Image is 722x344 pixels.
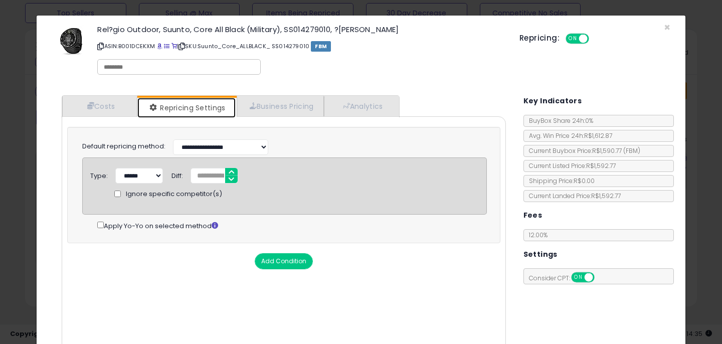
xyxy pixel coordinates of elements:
[171,42,177,50] a: Your listing only
[157,42,162,50] a: BuyBox page
[97,220,487,231] div: Apply Yo-Yo on selected method
[171,168,183,181] div: Diff:
[623,146,640,155] span: ( FBM )
[524,146,640,155] span: Current Buybox Price:
[523,95,582,107] h5: Key Indicators
[90,168,108,181] div: Type:
[523,209,543,222] h5: Fees
[572,273,585,282] span: ON
[59,26,83,56] img: 41Sj8tdFK1L._SL60_.jpg
[324,96,398,116] a: Analytics
[311,41,331,52] span: FBM
[164,42,169,50] a: All offer listings
[523,248,558,261] h5: Settings
[529,231,548,239] span: 12.00 %
[82,142,165,151] label: Default repricing method:
[524,274,608,282] span: Consider CPT:
[567,35,579,43] span: ON
[593,273,609,282] span: OFF
[524,161,616,170] span: Current Listed Price: R$1,592.77
[524,131,612,140] span: Avg. Win Price 24h: R$1,612.87
[137,98,236,118] a: Repricing Settings
[524,116,593,125] span: BuyBox Share 24h: 0%
[97,38,504,54] p: ASIN: B001DCEKXM | SKU: Suunto_Core_ALLBLACK_ SS014279010
[664,20,670,35] span: ×
[524,177,595,185] span: Shipping Price: R$0.00
[62,96,137,116] a: Costs
[588,35,604,43] span: OFF
[592,146,640,155] span: R$1,590.77
[519,34,560,42] h5: Repricing:
[126,190,222,199] span: Ignore specific competitor(s)
[97,26,504,33] h3: Rel?gio Outdoor, Suunto, Core All Black (Military), SS014279010, ?[PERSON_NAME]
[237,96,324,116] a: Business Pricing
[524,192,621,200] span: Current Landed Price: R$1,592.77
[255,253,313,269] button: Add Condition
